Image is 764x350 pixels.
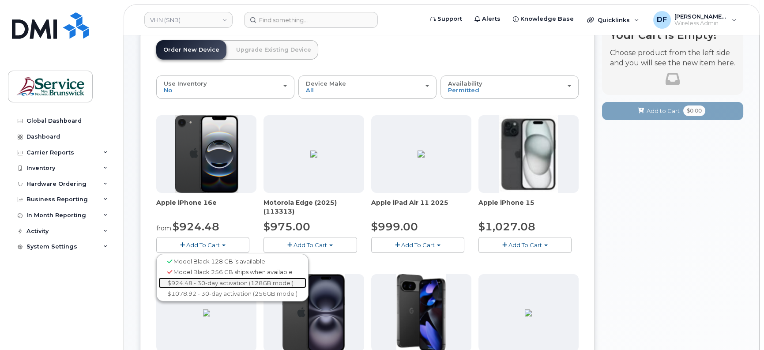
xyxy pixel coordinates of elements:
button: Add To Cart [263,237,357,252]
span: Support [437,15,462,23]
button: Add To Cart [478,237,572,252]
a: $1078.92 - 30-day activation (256GB model) [158,288,306,299]
span: All [306,87,314,94]
button: Availability Permitted [440,75,579,98]
button: Add to Cart $0.00 [602,102,743,120]
div: Motorola Edge (2025) (113313) [263,198,364,216]
a: $924.48 - 30-day activation (128GB model) [158,278,306,289]
span: $1,027.08 [478,220,535,233]
a: Knowledge Base [507,10,580,28]
div: Doiron, Frederic (SNB) [647,11,743,29]
small: from [156,224,171,232]
button: Add To Cart [156,237,249,252]
span: Knowledge Base [520,15,574,23]
span: $999.00 [371,220,418,233]
span: Add To Cart [401,241,435,248]
div: Apple iPad Air 11 2025 [371,198,471,216]
img: iphone16e.png [175,115,238,193]
a: Upgrade Existing Device [229,40,318,60]
a: Alerts [468,10,507,28]
a: Support [424,10,468,28]
a: Order New Device [156,40,226,60]
img: D05A5B98-8D38-4839-BBA4-545D6CC05E2D.png [418,151,425,158]
span: [PERSON_NAME] (SNB) [674,13,727,20]
input: Find something... [244,12,378,28]
span: Device Make [306,80,346,87]
img: 97AF51E2-C620-4B55-8757-DE9A619F05BB.png [310,151,317,158]
span: Model Black 256 GB ships when available [173,268,293,275]
div: Quicklinks [581,11,645,29]
span: DF [657,15,667,25]
span: Availability [448,80,482,87]
h4: Your Cart is Empty! [610,29,735,41]
p: Choose product from the left side and you will see the new item here. [610,48,735,68]
img: 5064C4E8-FB8A-45B3-ADD3-50D80ADAD265.png [203,309,210,316]
div: Apple iPhone 15 [478,198,579,216]
span: Model Black 128 GB is available [173,258,265,265]
span: Permitted [448,87,479,94]
img: 110CE2EE-BED8-457C-97B0-44C820BA34CE.png [525,309,532,316]
span: Alerts [482,15,501,23]
span: $924.48 [173,220,219,233]
button: Add To Cart [371,237,464,252]
button: Device Make All [298,75,437,98]
span: Add To Cart [186,241,220,248]
span: Add To Cart [508,241,542,248]
span: Add to Cart [647,107,680,115]
span: Use Inventory [164,80,207,87]
span: Wireless Admin [674,20,727,27]
span: No [164,87,172,94]
a: VHN (SNB) [144,12,233,28]
div: Apple iPhone 16e [156,198,256,216]
span: $975.00 [263,220,310,233]
span: Add To Cart [294,241,327,248]
span: $0.00 [683,105,705,116]
img: iphone15.jpg [499,115,558,193]
button: Use Inventory No [156,75,294,98]
span: Quicklinks [598,16,630,23]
